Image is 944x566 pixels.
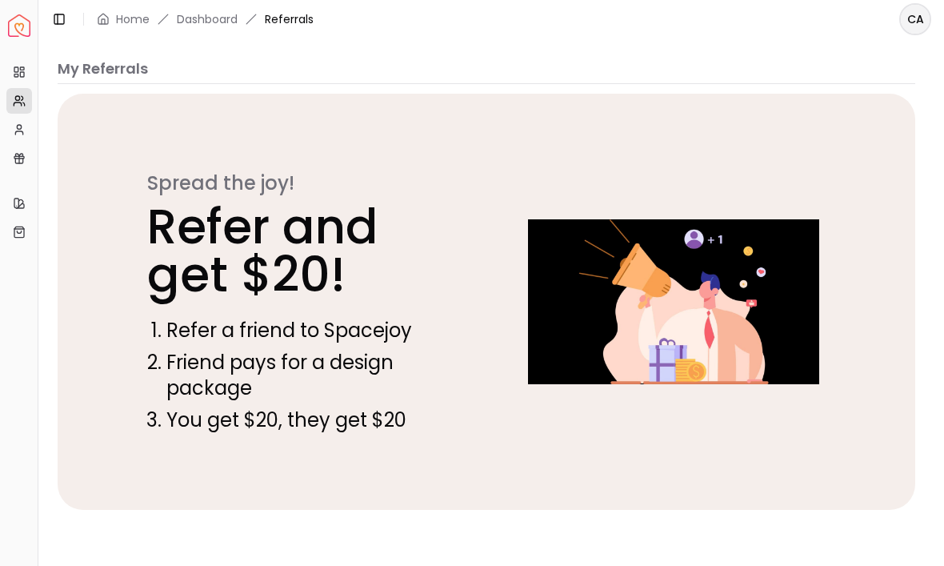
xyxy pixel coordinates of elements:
span: Referrals [265,11,314,27]
span: CA [901,5,930,34]
a: Home [116,11,150,27]
p: My Referrals [58,58,915,80]
p: Refer and get $20! [147,203,451,299]
a: Spacejoy [8,14,30,37]
button: CA [899,3,931,35]
li: You get $20, they get $20 [166,407,451,433]
li: Refer a friend to Spacejoy [166,318,451,343]
p: Spread the joy! [147,171,451,196]
a: Dashboard [177,11,238,27]
nav: breadcrumb [97,11,314,27]
li: Friend pays for a design package [166,350,451,401]
img: Referral callout [496,219,851,383]
img: Spacejoy Logo [8,14,30,37]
